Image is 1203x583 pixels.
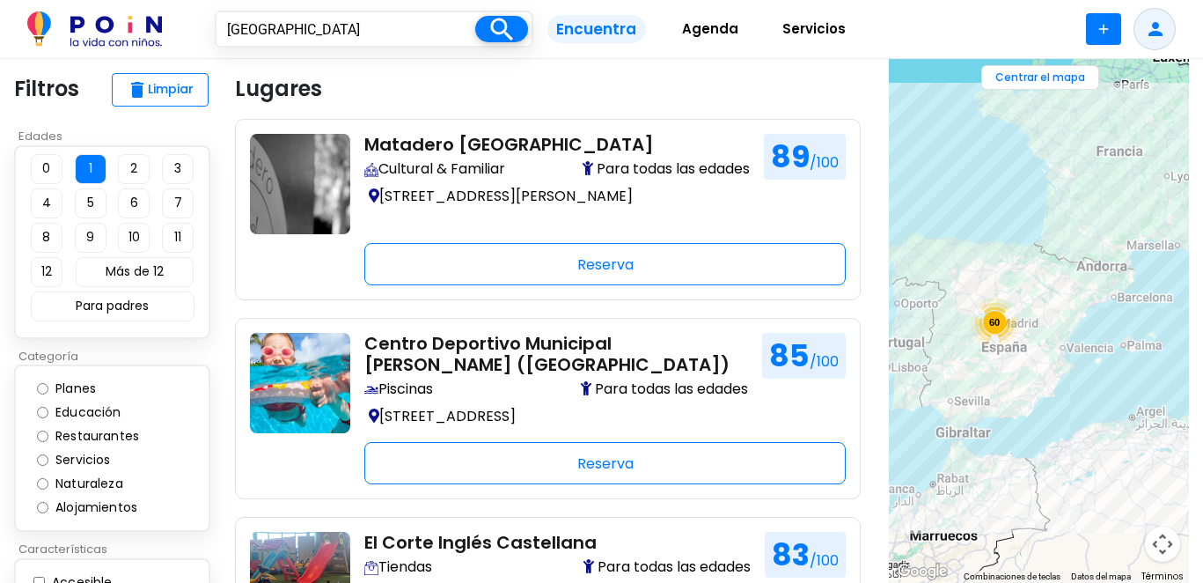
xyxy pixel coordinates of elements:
[981,65,1099,90] button: Centrar el mapa
[118,188,150,218] button: 6
[364,379,433,400] span: Piscinas
[1145,527,1180,562] button: Controles de visualización del mapa
[583,557,751,578] span: Para todas las edades
[51,427,157,446] label: Restaurantes
[14,541,221,558] p: Características
[364,403,748,429] p: [STREET_ADDRESS]
[364,532,751,553] h2: El Corte Inglés Castellana
[112,73,209,107] button: deleteLimpiar
[364,442,846,484] div: Reserva
[75,154,106,184] button: 1
[810,351,839,372] span: /100
[51,498,155,517] label: Alojamientos
[31,291,194,321] button: Para padres
[487,14,517,45] i: search
[14,348,221,365] p: Categoría
[765,532,846,578] h1: 83
[51,475,141,493] label: Naturaleza
[216,12,475,46] input: ¿Dónde?
[51,403,139,422] label: Educación
[162,188,194,218] button: 7
[250,333,350,433] img: piscina-verano-madrid-centro-deportivo-municipal-margot-moles-vicalvaro
[547,15,645,44] span: Encuentra
[364,333,748,375] h2: Centro Deportivo Municipal [PERSON_NAME] ([GEOGRAPHIC_DATA])
[51,380,114,398] label: Planes
[364,243,846,285] div: Reserva
[364,557,432,578] span: Tiendas
[988,317,999,328] span: 60
[893,560,951,583] img: Google
[364,561,378,575] img: Encuentra tiendas con espacios y servicios pensados para familias con niños: cambiadores, áreas d...
[76,257,194,287] button: Más de 12
[51,451,128,469] label: Servicios
[364,183,750,209] p: [STREET_ADDRESS][PERSON_NAME]
[774,15,854,43] span: Servicios
[1071,571,1131,583] button: Datos del mapa
[31,257,62,287] button: 12
[75,188,106,218] button: 5
[14,128,221,145] p: Edades
[810,550,839,571] span: /100
[1141,570,1184,583] a: Términos (se abre en una nueva pestaña)
[250,134,350,234] img: matadero-madrid
[250,134,846,285] a: matadero-madrid Matadero [GEOGRAPHIC_DATA] Descubre eventos y actividades familiares en centros c...
[893,560,951,583] a: Abre esta zona en Google Maps (se abre en una nueva ventana)
[364,134,750,155] h2: Matadero [GEOGRAPHIC_DATA]
[674,15,746,43] span: Agenda
[764,134,846,180] h1: 89
[162,154,194,184] button: 3
[364,163,378,177] img: Descubre eventos y actividades familiares en centros culturales y recintos feriales. Programación...
[364,383,378,397] img: Encuentra piscinas públicas con zonas infantiles, actividades acuáticas para niños y seguridad ad...
[31,154,62,184] button: 0
[118,223,150,253] button: 10
[250,333,846,484] a: piscina-verano-madrid-centro-deportivo-municipal-margot-moles-vicalvaro Centro Deportivo Municipa...
[964,571,1060,583] button: Combinaciones de teclas
[31,223,62,253] button: 8
[760,8,868,51] a: Servicios
[27,11,162,47] img: POiN
[14,73,79,105] p: Filtros
[583,159,750,180] span: Para todas las edades
[581,379,748,400] span: Para todas las edades
[364,159,505,180] span: Cultural & Familiar
[810,152,839,173] span: /100
[235,73,322,105] p: Lugares
[162,223,194,253] button: 11
[660,8,760,51] a: Agenda
[75,223,106,253] button: 9
[31,188,62,218] button: 4
[762,333,846,379] h1: 85
[533,8,659,51] a: Encuentra
[118,154,150,184] button: 2
[127,79,148,100] span: delete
